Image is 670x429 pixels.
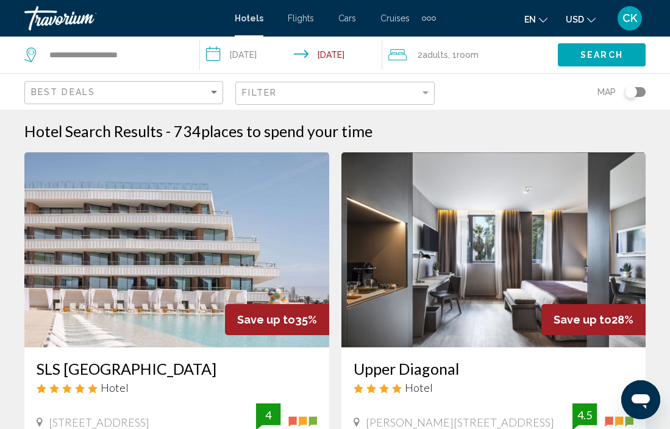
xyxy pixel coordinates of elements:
[354,381,634,394] div: 4 star Hotel
[422,9,436,28] button: Extra navigation items
[49,416,149,429] span: [STREET_ADDRESS]
[166,122,171,140] span: -
[31,88,219,98] mat-select: Sort by
[37,360,317,378] a: SLS [GEOGRAPHIC_DATA]
[235,81,434,106] button: Filter
[405,381,433,394] span: Hotel
[597,83,616,101] span: Map
[554,313,611,326] span: Save up to
[288,13,314,23] a: Flights
[101,381,129,394] span: Hotel
[457,50,479,60] span: Room
[524,10,547,28] button: Change language
[448,46,479,63] span: , 1
[566,15,584,24] span: USD
[566,10,596,28] button: Change currency
[614,5,646,31] button: User Menu
[242,88,277,97] span: Filter
[225,304,329,335] div: 35%
[366,416,554,429] span: [PERSON_NAME][STREET_ADDRESS]
[572,408,597,422] div: 4.5
[235,13,263,23] a: Hotels
[541,304,646,335] div: 28%
[580,51,623,60] span: Search
[31,87,95,97] span: Best Deals
[237,313,295,326] span: Save up to
[174,122,372,140] h2: 734
[37,381,317,394] div: 5 star Hotel
[24,6,223,30] a: Travorium
[422,50,448,60] span: Adults
[621,380,660,419] iframe: Button to launch messaging window
[622,12,637,24] span: CK
[382,37,558,73] button: Travelers: 2 adults, 0 children
[24,122,163,140] h1: Hotel Search Results
[558,43,646,66] button: Search
[418,46,448,63] span: 2
[338,13,356,23] a: Cars
[200,37,382,73] button: Check-in date: Dec 1, 2025 Check-out date: Dec 3, 2025
[616,87,646,97] button: Toggle map
[354,360,634,378] a: Upper Diagonal
[341,152,646,347] img: Hotel image
[256,408,280,422] div: 4
[24,152,329,347] img: Hotel image
[380,13,410,23] a: Cruises
[524,15,536,24] span: en
[201,122,372,140] span: places to spend your time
